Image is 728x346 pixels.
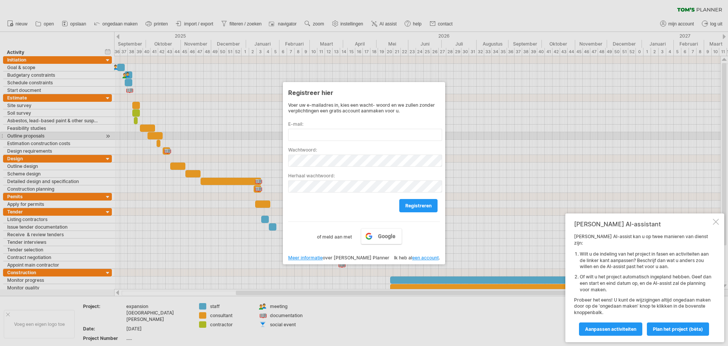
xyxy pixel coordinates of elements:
a: Aanpassen activiteiten [579,322,642,336]
span: Plan het project (bèta) [653,326,703,332]
label: E-mail: [288,121,440,127]
a: Meer informatie [288,255,323,261]
div: [PERSON_NAME] AI-assist kan u op twee manieren van dienst zijn: Probeer het eens! U kunt de wijzi... [574,234,711,335]
span: Ik heb al . [394,255,440,261]
label: Herhaal wachtwoord: [288,173,440,179]
span: registreren [405,203,431,209]
span: Aanpassen activiteiten [585,326,636,332]
label: of meld aan met [317,228,352,241]
label: Wachtwoord: [288,147,440,153]
span: Google [378,233,395,239]
a: registreren [399,199,438,212]
li: Of wilt u het project automatisch ingepland hebben. Geef dan een start en eind datum op, en de AI... [580,274,711,293]
div: Voer uw e-mailadres in, kies een wacht- woord en we zullen zonder verplichtingen een gratis accou... [288,102,440,114]
div: Registreer hier [288,85,440,99]
a: Google [361,228,402,244]
a: een account [412,255,439,261]
span: over [PERSON_NAME] Planner [288,255,389,261]
li: Wilt u de indeling van het project in fasen en activiteiten aan de linker kant aanpassen? Beschri... [580,251,711,270]
a: Plan het project (bèta) [647,322,709,336]
div: [PERSON_NAME] AI-assistant [574,220,711,228]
